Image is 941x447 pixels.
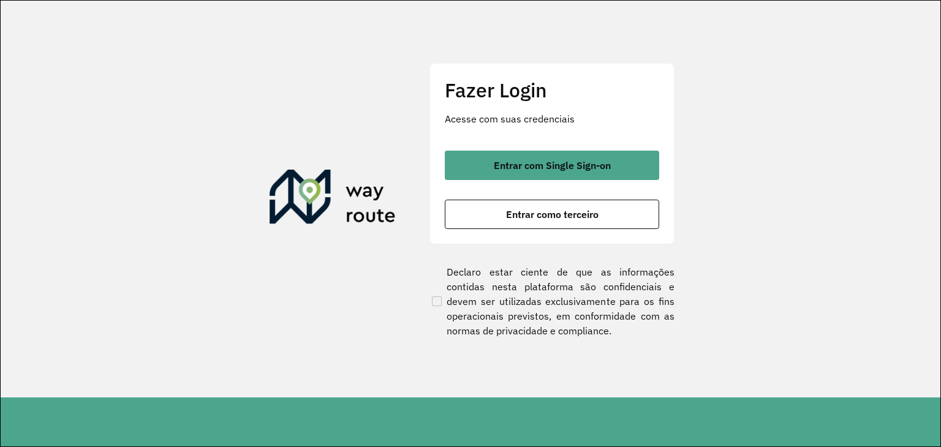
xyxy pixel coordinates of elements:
img: Roteirizador AmbevTech [270,170,396,228]
button: button [445,151,659,180]
button: button [445,200,659,229]
span: Entrar com Single Sign-on [494,160,611,170]
span: Entrar como terceiro [506,209,599,219]
label: Declaro estar ciente de que as informações contidas nesta plataforma são confidenciais e devem se... [429,265,675,338]
p: Acesse com suas credenciais [445,111,659,126]
h2: Fazer Login [445,78,659,102]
